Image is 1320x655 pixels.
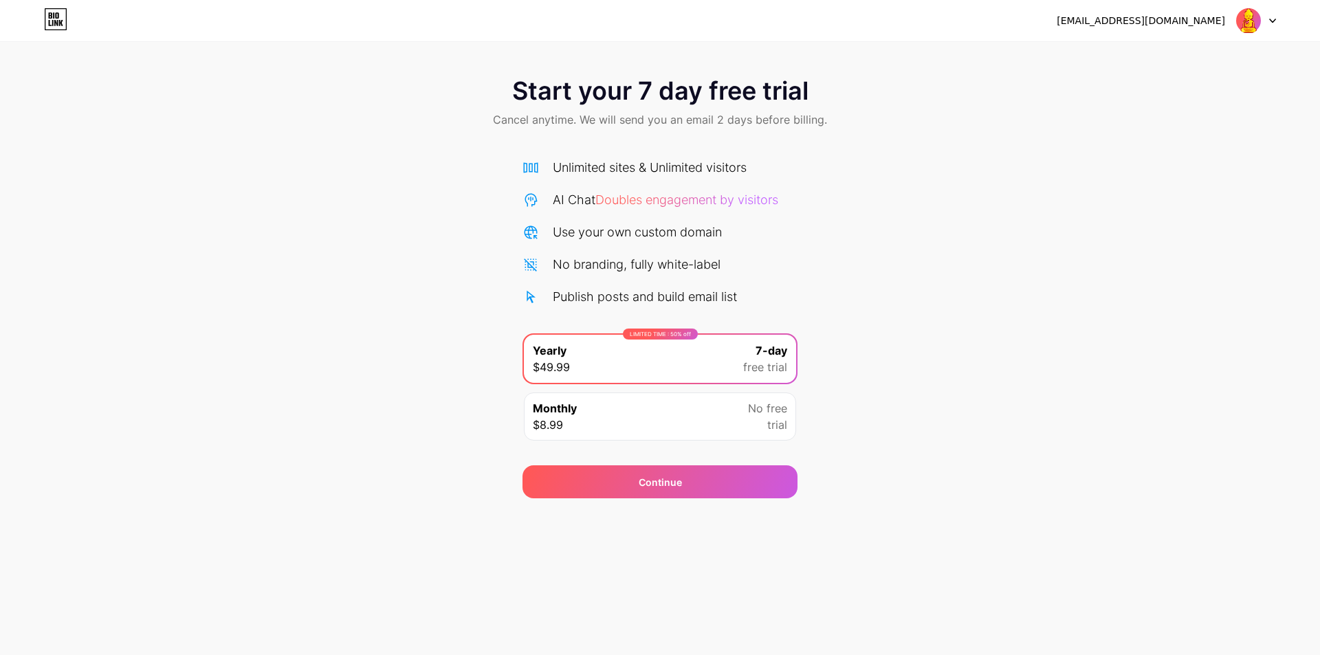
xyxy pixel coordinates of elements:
[512,77,808,104] span: Start your 7 day free trial
[767,417,787,433] span: trial
[1057,14,1225,28] div: [EMAIL_ADDRESS][DOMAIN_NAME]
[553,287,737,306] div: Publish posts and build email list
[533,400,577,417] span: Monthly
[553,190,778,209] div: AI Chat
[756,342,787,359] span: 7-day
[748,400,787,417] span: No free
[553,223,722,241] div: Use your own custom domain
[743,359,787,375] span: free trial
[639,475,682,489] span: Continue
[493,111,827,128] span: Cancel anytime. We will send you an email 2 days before billing.
[533,342,566,359] span: Yearly
[553,158,747,177] div: Unlimited sites & Unlimited visitors
[553,255,720,274] div: No branding, fully white-label
[1235,8,1262,34] img: subur88_alternatif
[533,359,570,375] span: $49.99
[533,417,563,433] span: $8.99
[623,329,698,340] div: LIMITED TIME : 50% off
[595,192,778,207] span: Doubles engagement by visitors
